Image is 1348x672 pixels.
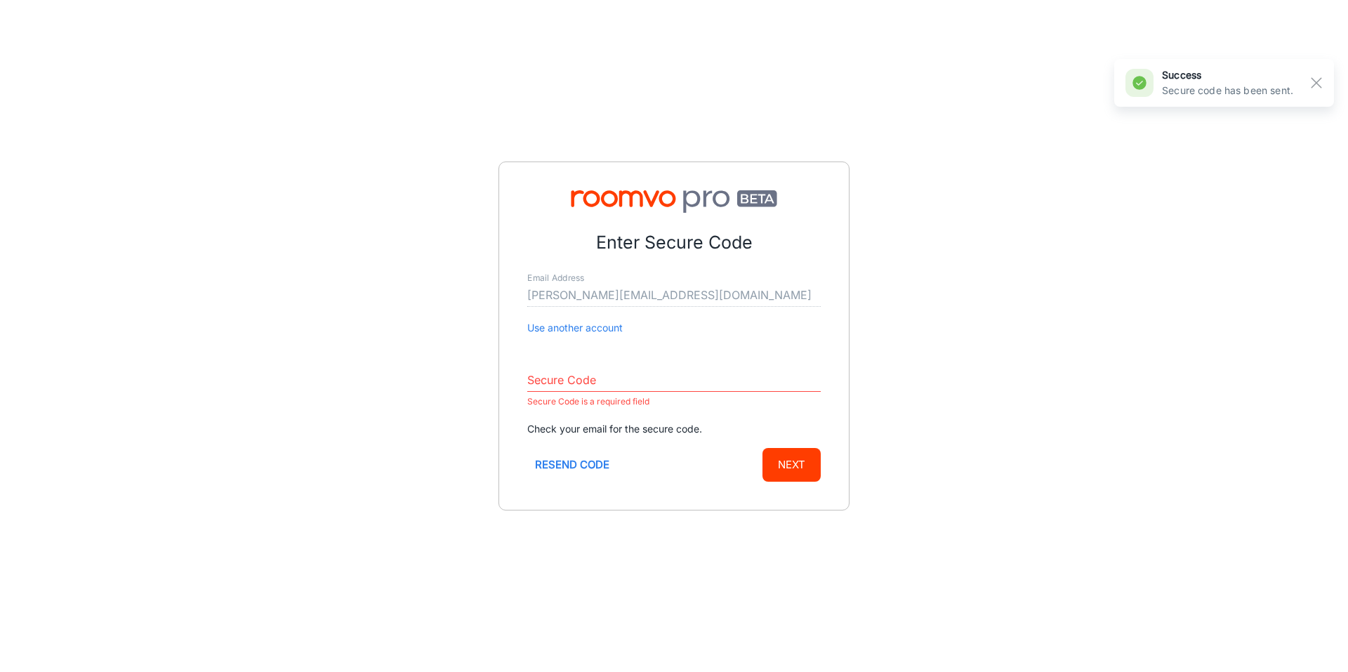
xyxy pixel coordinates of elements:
img: Roomvo PRO Beta [527,190,821,213]
p: Secure Code is a required field [527,393,821,410]
p: Check your email for the secure code. [527,421,821,437]
button: Resend code [527,448,617,482]
button: Use another account [527,320,623,336]
button: Next [762,448,821,482]
h6: success [1162,67,1293,83]
input: Enter secure code [527,369,821,392]
p: Secure code has been sent. [1162,83,1293,98]
input: myname@example.com [527,284,821,307]
p: Enter Secure Code [527,230,821,256]
label: Email Address [527,272,584,284]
